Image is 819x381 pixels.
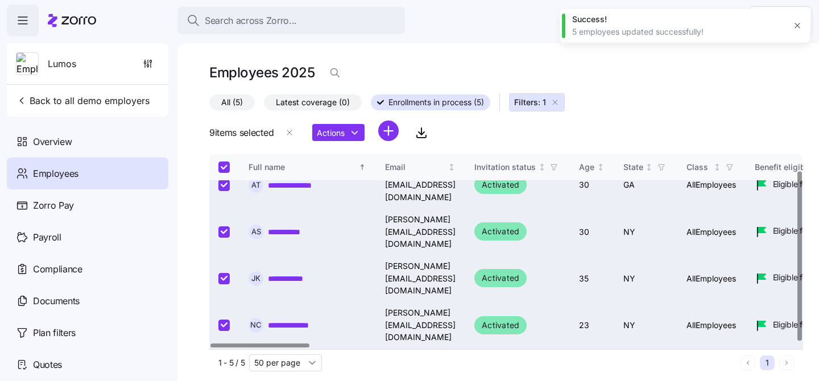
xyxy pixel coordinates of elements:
[509,93,565,111] button: Filters: 1
[572,14,785,25] div: Success!
[11,89,154,112] button: Back to all demo employers
[218,357,245,368] span: 1 - 5 / 5
[378,121,399,141] svg: add icon
[677,302,746,349] td: AllEmployees
[474,161,536,173] div: Invitation status
[317,129,345,137] span: Actions
[677,154,746,180] th: ClassNot sorted
[7,221,168,253] a: Payroll
[33,326,76,340] span: Plan filters
[33,230,61,245] span: Payroll
[218,320,230,331] input: Select record 4
[209,126,274,140] span: 9 items selected
[358,163,366,171] div: Sorted ascending
[218,179,230,191] input: Select record 1
[686,161,712,173] div: Class
[623,161,643,173] div: State
[570,209,614,255] td: 30
[385,161,446,173] div: Email
[33,135,72,149] span: Overview
[250,321,262,329] span: N C
[614,154,677,180] th: StateNot sorted
[448,163,456,171] div: Not sorted
[538,163,546,171] div: Not sorted
[614,302,677,349] td: NY
[218,226,230,237] input: Select record 2
[7,285,168,317] a: Documents
[33,198,74,213] span: Zorro Pay
[779,355,794,370] button: Next page
[276,95,350,110] span: Latest coverage (0)
[465,154,570,180] th: Invitation statusNot sorted
[7,189,168,221] a: Zorro Pay
[7,253,168,285] a: Compliance
[741,355,755,370] button: Previous page
[33,262,82,276] span: Compliance
[218,272,230,284] input: Select record 3
[249,161,357,173] div: Full name
[221,95,243,110] span: All (5)
[572,26,785,38] div: 5 employees updated successfully!
[579,161,594,173] div: Age
[597,163,605,171] div: Not sorted
[570,302,614,349] td: 23
[33,294,80,308] span: Documents
[570,255,614,302] td: 35
[376,154,465,180] th: EmailNot sorted
[239,154,376,180] th: Full nameSorted ascending
[614,209,677,255] td: NY
[7,317,168,349] a: Plan filters
[677,162,746,209] td: AllEmployees
[376,255,465,302] td: [PERSON_NAME][EMAIL_ADDRESS][DOMAIN_NAME]
[33,358,62,372] span: Quotes
[7,158,168,189] a: Employees
[570,162,614,209] td: 30
[376,302,465,349] td: [PERSON_NAME][EMAIL_ADDRESS][DOMAIN_NAME]
[677,255,746,302] td: AllEmployees
[614,255,677,302] td: NY
[482,178,519,192] span: Activated
[482,318,519,332] span: Activated
[312,124,365,141] button: Actions
[388,95,484,110] span: Enrollments in process (5)
[376,162,465,209] td: [PERSON_NAME][EMAIL_ADDRESS][DOMAIN_NAME]
[48,57,76,71] span: Lumos
[7,349,168,380] a: Quotes
[614,162,677,209] td: GA
[482,271,519,285] span: Activated
[7,126,168,158] a: Overview
[482,225,519,238] span: Activated
[209,64,315,81] h1: Employees 2025
[713,163,721,171] div: Not sorted
[514,97,546,108] span: Filters: 1
[218,161,230,173] input: Select all records
[16,53,38,76] img: Employer logo
[16,94,150,107] span: Back to all demo employers
[645,163,653,171] div: Not sorted
[570,154,614,180] th: AgeNot sorted
[677,209,746,255] td: AllEmployees
[205,14,297,28] span: Search across Zorro...
[251,228,261,235] span: A S
[251,275,260,282] span: J K
[251,181,260,189] span: A T
[760,355,775,370] button: 1
[177,7,405,34] button: Search across Zorro...
[33,167,78,181] span: Employees
[376,209,465,255] td: [PERSON_NAME][EMAIL_ADDRESS][DOMAIN_NAME]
